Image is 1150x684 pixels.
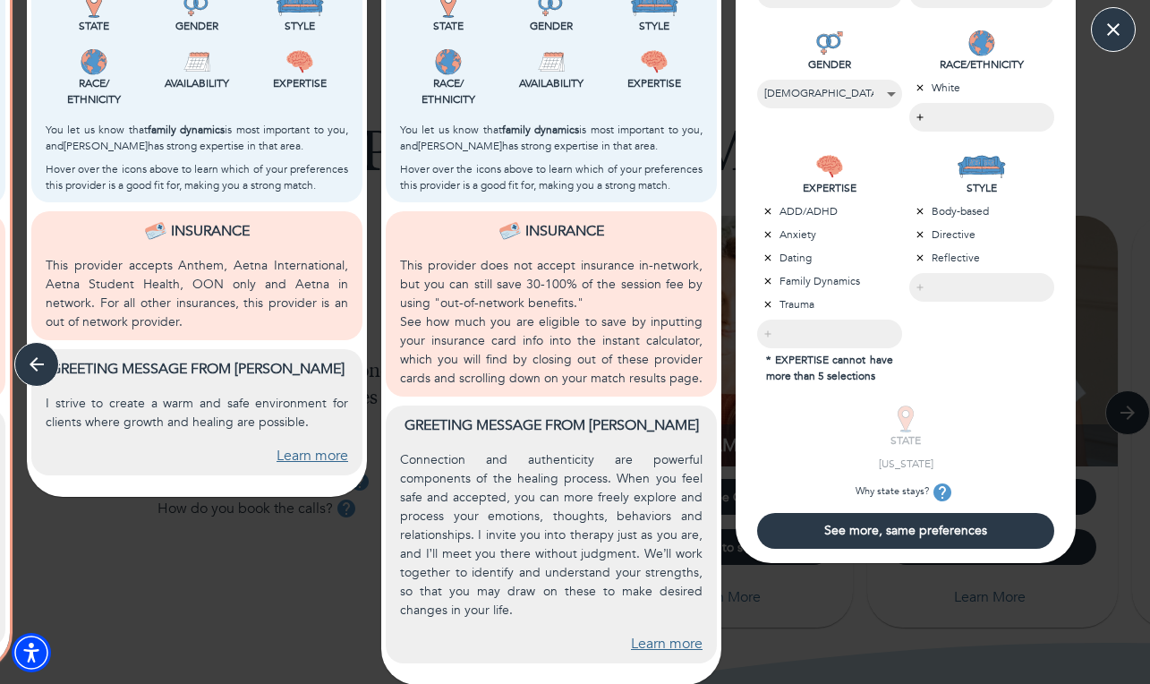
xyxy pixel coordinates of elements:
[46,394,348,432] p: I strive to create a warm and safe environment for clients where growth and healing are possible.
[833,479,978,506] p: Why state stays?
[277,446,348,466] a: Learn more
[757,513,1054,549] button: See more, same preferences
[757,56,902,73] p: GENDER
[909,227,1054,243] p: Directive
[252,18,348,34] p: Style
[968,30,995,56] img: RACE/ETHNICITY
[631,634,703,654] a: Learn more
[252,75,348,91] p: Expertise
[171,220,250,242] p: Insurance
[149,75,244,91] p: Availability
[400,18,496,34] p: State
[46,256,348,331] p: This provider accepts Anthem, Aetna International, Aetna Student Health, OON only and Aetna in ne...
[607,75,703,91] p: Expertise
[400,450,703,620] p: Connection and authenticity are powerful components of the healing process. When you feel safe an...
[149,18,244,34] p: Gender
[183,48,210,75] img: Availability
[816,30,843,56] img: GENDER
[503,75,599,91] p: Availability
[757,296,902,312] p: Trauma
[909,250,1054,266] p: Reflective
[757,180,902,196] p: EXPERTISE
[46,122,348,154] p: You let us know that is most important to you, and [PERSON_NAME] has strong expertise in that area.
[757,348,902,384] p: * EXPERTISE cannot have more than 5 selections
[46,18,141,34] p: State
[816,153,843,180] img: EXPERTISE
[909,180,1054,196] p: STYLE
[607,18,703,34] p: Style
[400,256,703,312] p: This provider does not accept insurance in-network, but you can still save 30-100% of the session...
[502,123,579,137] b: family dynamics
[833,456,978,472] p: [US_STATE]
[641,48,668,75] img: Expertise
[909,203,1054,219] p: Body-based
[46,75,141,107] p: Race/ Ethnicity
[503,18,599,34] p: Gender
[957,153,1006,180] img: STYLE
[46,161,348,193] p: Hover over the icons above to learn which of your preferences this provider is a good fit for, ma...
[929,479,956,506] button: tooltip
[764,522,1047,539] span: See more, same preferences
[148,123,225,137] b: family dynamics
[757,203,902,219] p: ADD/ADHD
[81,48,107,75] img: Race/<br />Ethnicity
[400,161,703,193] p: Hover over the icons above to learn which of your preferences this provider is a good fit for, ma...
[400,75,496,107] p: Race/ Ethnicity
[538,48,565,75] img: Availability
[757,227,902,243] p: Anxiety
[909,56,1054,73] p: RACE/ETHNICITY
[892,406,919,432] img: STATE
[400,122,703,154] p: You let us know that is most important to you, and [PERSON_NAME] has strong expertise in that area.
[757,250,902,266] p: Dating
[525,220,604,242] p: Insurance
[12,633,51,672] div: Accessibility Menu
[435,48,462,75] img: Race/<br />Ethnicity
[400,312,703,388] p: See how much you are eligible to save by inputting your insurance card info into the instant calc...
[46,358,348,380] p: Greeting message from [PERSON_NAME]
[400,415,703,436] p: Greeting message from [PERSON_NAME]
[286,48,313,75] img: Expertise
[833,432,978,449] p: STATE
[757,273,902,289] p: Family Dynamics
[909,80,1054,96] p: White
